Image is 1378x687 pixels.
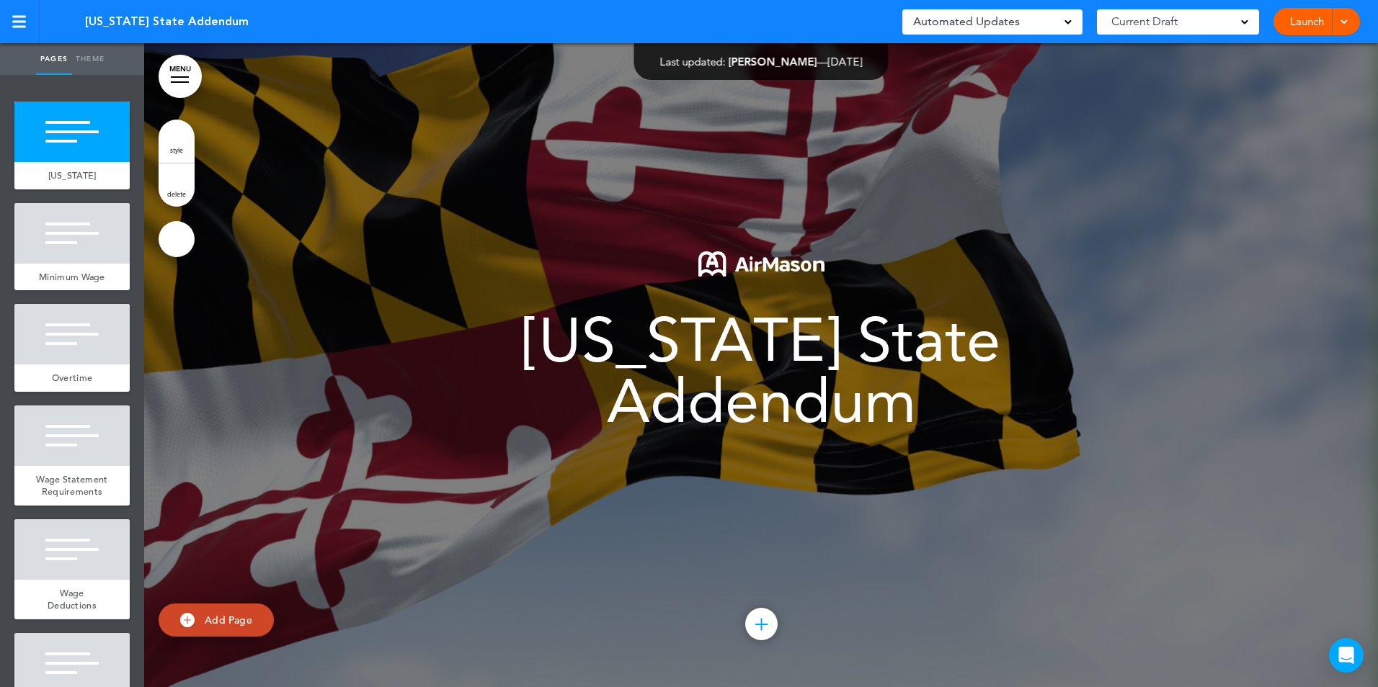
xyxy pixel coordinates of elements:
span: Wage Statement Requirements [36,473,107,498]
a: Launch [1284,8,1330,35]
a: Pages [36,43,72,75]
span: Overtime [52,372,92,384]
img: add.svg [180,613,195,627]
div: Open Intercom Messenger [1329,638,1364,673]
span: [US_STATE] [48,169,97,181]
a: delete [159,163,195,207]
span: Automated Updates [913,12,1020,32]
span: [US_STATE] State Addendum [523,304,1000,437]
a: [US_STATE] [14,162,130,189]
span: Wage Deductions [48,587,97,612]
span: Add Page [205,614,252,627]
div: — [660,56,863,67]
span: Current Draft [1111,12,1178,32]
span: Minimum Wage [39,271,105,283]
a: MENU [159,55,202,98]
a: Wage Statement Requirements [14,466,130,506]
span: Last updated: [660,55,726,68]
a: Theme [72,43,108,75]
a: Add Page [159,603,274,637]
a: Wage Deductions [14,580,130,619]
a: Minimum Wage [14,264,130,291]
img: 1722553576973-Airmason_logo_White.png [698,251,824,277]
span: [DATE] [828,55,863,68]
span: [PERSON_NAME] [729,55,817,68]
span: delete [167,189,186,198]
a: Overtime [14,364,130,392]
span: style [170,145,183,154]
span: [US_STATE] State Addendum [85,14,249,30]
a: style [159,120,195,163]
